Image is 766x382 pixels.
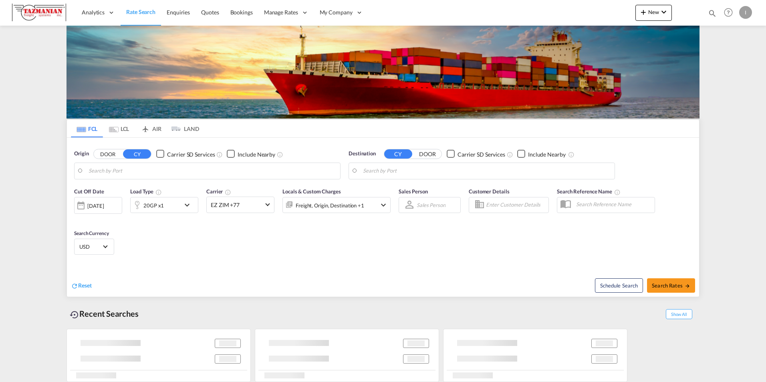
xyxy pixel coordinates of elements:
md-tab-item: LAND [167,120,199,137]
span: Carrier [206,188,231,195]
md-icon: icon-plus 400-fg [639,7,648,17]
div: [DATE] [74,197,122,213]
span: My Company [320,8,353,16]
md-icon: icon-chevron-down [182,200,196,210]
div: Recent Searches [67,305,142,323]
md-icon: Unchecked: Ignores neighbouring ports when fetching rates.Checked : Includes neighbouring ports w... [277,151,283,157]
span: Search Rates [652,282,690,288]
md-icon: Unchecked: Search for CY (Container Yard) services for all selected carriers.Checked : Search for... [216,151,223,157]
md-datepicker: Select [74,213,80,223]
button: icon-plus 400-fgNewicon-chevron-down [635,5,672,21]
md-select: Select Currency: $ USDUnited States Dollar [79,241,110,252]
span: Load Type [130,188,162,195]
md-icon: Unchecked: Search for CY (Container Yard) services for all selected carriers.Checked : Search for... [507,151,513,157]
div: Freight Origin Destination Factory Stuffingicon-chevron-down [282,197,391,213]
span: EZ ZIM +77 [211,201,263,209]
img: a292c8e082cb11ee87a80f50be6e15c3.JPG [12,4,66,22]
md-checkbox: Checkbox No Ink [447,150,505,158]
md-tab-item: AIR [135,120,167,137]
button: DOOR [94,149,122,159]
div: 20GP x1 [143,199,164,211]
md-checkbox: Checkbox No Ink [156,150,215,158]
span: Manage Rates [264,8,298,16]
md-icon: The selected Trucker/Carrierwill be displayed in the rate results If the rates are from another f... [225,189,231,195]
input: Search Reference Name [572,198,655,210]
span: Help [722,6,735,19]
span: Sales Person [399,188,428,195]
md-icon: icon-backup-restore [70,310,79,320]
span: Rate Search [126,8,155,15]
md-icon: icon-information-outline [155,189,162,195]
span: Origin [74,150,89,158]
div: Carrier SD Services [458,150,505,158]
div: Include Nearby [528,150,566,158]
div: I [739,6,752,19]
span: Reset [78,281,92,288]
input: Search by Port [89,165,336,177]
span: USD [79,243,102,250]
div: Carrier SD Services [167,150,215,158]
md-tab-item: LCL [103,120,135,137]
span: Show All [666,309,692,319]
md-checkbox: Checkbox No Ink [227,150,275,158]
md-icon: Your search will be saved by the below given name [614,189,621,195]
div: Include Nearby [238,150,275,158]
md-icon: Unchecked: Ignores neighbouring ports when fetching rates.Checked : Includes neighbouring ports w... [568,151,574,157]
md-select: Sales Person [416,199,446,211]
md-icon: icon-chevron-down [379,200,388,209]
button: DOOR [413,149,441,159]
span: Destination [349,150,376,158]
span: Search Reference Name [557,188,621,195]
md-icon: icon-magnify [708,9,717,18]
button: Search Ratesicon-arrow-right [647,278,695,292]
md-icon: icon-chevron-down [659,7,669,17]
md-icon: icon-airplane [141,124,150,130]
span: Enquiries [167,9,190,16]
input: Enter Customer Details [486,199,546,211]
md-icon: icon-arrow-right [685,283,690,289]
div: Origin DOOR CY Checkbox No InkUnchecked: Search for CY (Container Yard) services for all selected... [67,138,699,296]
span: Cut Off Date [74,188,104,195]
span: Customer Details [469,188,509,195]
md-checkbox: Checkbox No Ink [517,150,566,158]
span: Quotes [201,9,219,16]
button: CY [123,149,151,159]
span: Search Currency [74,230,109,236]
div: icon-magnify [708,9,717,21]
span: Locals & Custom Charges [282,188,341,195]
div: [DATE] [87,202,104,209]
div: Freight Origin Destination Factory Stuffing [296,199,364,211]
img: LCL+%26+FCL+BACKGROUND.png [67,26,699,119]
div: Help [722,6,739,20]
md-tab-item: FCL [71,120,103,137]
span: New [639,9,669,15]
md-icon: icon-refresh [71,282,78,289]
div: icon-refreshReset [71,281,92,290]
div: 20GP x1icon-chevron-down [130,197,198,213]
button: CY [384,149,412,159]
button: Note: By default Schedule search will only considerorigin ports, destination ports and cut off da... [595,278,643,292]
span: Bookings [230,9,253,16]
input: Search by Port [363,165,611,177]
span: Analytics [82,8,105,16]
md-pagination-wrapper: Use the left and right arrow keys to navigate between tabs [71,120,199,137]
